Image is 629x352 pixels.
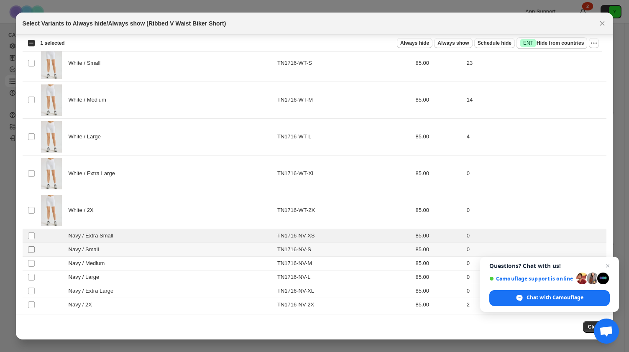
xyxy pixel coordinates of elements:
[489,275,573,282] span: Camouflage support is online
[478,40,511,46] span: Schedule hide
[523,40,533,46] span: ENT
[434,38,472,48] button: Always show
[464,155,607,192] td: 0
[489,290,610,306] span: Chat with Camouflage
[397,38,432,48] button: Always hide
[41,158,62,189] img: TN1716-WH_20240118_YOS_SP24_FA24_4647.jpg
[413,256,464,270] td: 85.00
[275,45,413,82] td: TN1716-WT-S
[69,59,105,67] span: White / Small
[41,84,62,116] img: TN1716-WH_20240118_YOS_SP24_FA24_4647.jpg
[413,270,464,284] td: 85.00
[69,206,98,214] span: White / 2X
[594,319,619,344] a: Open chat
[464,242,607,256] td: 0
[464,270,607,284] td: 0
[527,294,583,301] span: Chat with Camouflage
[275,155,413,192] td: TN1716-WT-XL
[69,259,110,268] span: Navy / Medium
[413,298,464,311] td: 85.00
[275,256,413,270] td: TN1716-NV-M
[41,121,62,153] img: TN1716-WH_20240118_YOS_SP24_FA24_4647.jpg
[464,82,607,118] td: 14
[413,82,464,118] td: 85.00
[516,37,587,49] button: SuccessENTHide from countries
[275,118,413,155] td: TN1716-WT-L
[413,284,464,298] td: 85.00
[464,118,607,155] td: 4
[464,192,607,229] td: 0
[413,155,464,192] td: 85.00
[41,48,62,79] img: TN1716-WH_20240118_YOS_SP24_FA24_4647.jpg
[464,298,607,311] td: 2
[275,242,413,256] td: TN1716-NV-S
[275,229,413,242] td: TN1716-NV-XS
[413,192,464,229] td: 85.00
[69,245,104,254] span: Navy / Small
[69,232,118,240] span: Navy / Extra Small
[413,229,464,242] td: 85.00
[437,40,469,46] span: Always show
[275,284,413,298] td: TN1716-NV-XL
[275,82,413,118] td: TN1716-WT-M
[400,40,429,46] span: Always hide
[69,301,97,309] span: Navy / 2X
[474,38,515,48] button: Schedule hide
[275,270,413,284] td: TN1716-NV-L
[464,284,607,298] td: 0
[41,40,65,46] span: 1 selected
[464,45,607,82] td: 23
[69,96,111,104] span: White / Medium
[69,169,120,178] span: White / Extra Large
[275,192,413,229] td: TN1716-WT-2X
[23,19,226,28] h2: Select Variants to Always hide/Always show (Ribbed V Waist Biker Short)
[583,321,607,333] button: Close
[464,229,607,242] td: 0
[413,242,464,256] td: 85.00
[589,38,599,48] button: More actions
[413,45,464,82] td: 85.00
[413,118,464,155] td: 85.00
[596,18,608,29] button: Close
[69,273,104,281] span: Navy / Large
[588,324,602,330] span: Close
[489,263,610,269] span: Questions? Chat with us!
[520,39,584,47] span: Hide from countries
[69,287,118,295] span: Navy / Extra Large
[464,256,607,270] td: 0
[275,298,413,311] td: TN1716-NV-2X
[69,133,105,141] span: White / Large
[41,195,62,226] img: TN1716-WH_20240118_YOS_SP24_FA24_4647.jpg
